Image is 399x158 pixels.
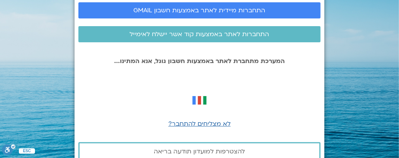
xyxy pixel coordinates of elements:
a: לא מצליחים להתחבר? [168,120,231,128]
span: להצטרפות למועדון תודעה בריאה [154,148,245,155]
span: התחברות לאתר באמצעות קוד אשר יישלח לאימייל [130,31,269,38]
p: המערכת מתחברת לאתר באמצעות חשבון גוגל, אנא המתינו... [78,58,321,65]
a: התחברות מיידית לאתר באמצעות חשבון GMAIL [78,2,321,18]
span: התחברות מיידית לאתר באמצעות חשבון GMAIL [134,7,266,14]
a: התחברות לאתר באמצעות קוד אשר יישלח לאימייל [78,26,321,42]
